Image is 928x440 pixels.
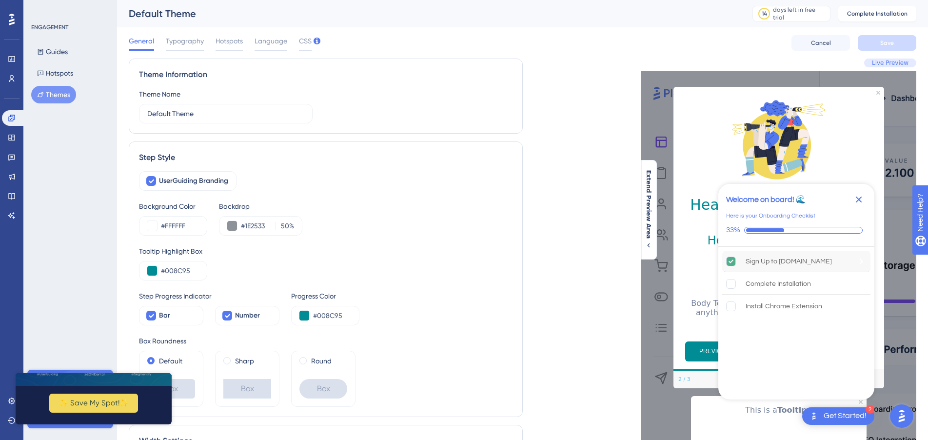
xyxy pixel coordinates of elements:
[726,226,740,235] div: 33%
[722,273,870,295] div: Complete Installation is incomplete.
[139,88,180,100] div: Theme Name
[872,59,908,67] span: Live Preview
[31,23,68,31] div: ENGAGEMENT
[730,91,828,188] img: Modal Media
[235,355,254,367] label: Sharp
[216,35,243,47] span: Hotspots
[699,404,859,417] p: This is a
[291,290,359,302] div: Progress Color
[880,39,894,47] span: Save
[678,376,691,383] div: Step 2 of 3
[641,170,656,249] button: Extend Preview Area
[824,411,867,421] div: Get Started!
[147,108,304,119] input: Theme Name
[681,234,876,247] h2: Header 2 is the cool one
[808,410,820,422] img: launcher-image-alternative-text
[275,220,294,232] label: %
[851,192,867,207] div: Close Checklist
[645,170,652,239] span: Extend Preview Area
[746,256,832,267] div: Sign Up to [DOMAIN_NAME]
[139,152,513,163] div: Step Style
[718,184,874,400] div: Checklist Container
[722,251,870,272] div: Sign Up to UserGuiding.com is complete.
[159,310,170,321] span: Bar
[773,6,827,21] div: days left in free trial
[685,341,744,361] button: Previous
[681,299,876,317] p: Body Text is the text snippet you can explain anything to your users about your product
[746,300,822,312] div: Install Chrome Extension
[777,405,810,415] b: Tooltip.
[718,247,874,397] div: Checklist items
[139,69,513,80] div: Theme Information
[31,64,79,82] button: Hotspots
[746,278,811,290] div: Complete Installation
[673,371,884,388] div: Footer
[726,211,815,221] div: Here is your Onboarding Checklist
[34,20,122,40] button: ✨ Save My Spot!✨
[802,407,874,425] div: Open Get Started! checklist, remaining modules: 2
[223,379,271,399] div: Box
[299,379,347,399] div: Box
[299,35,312,47] span: CSS
[139,200,207,212] div: Background Color
[159,355,182,367] label: Default
[255,35,287,47] span: Language
[129,7,728,20] div: Default Theme
[866,405,874,414] div: 2
[681,268,876,278] h3: Header 3 is the middle one
[859,400,863,404] div: Close Preview
[811,39,831,47] span: Cancel
[139,290,279,302] div: Step Progress Indicator
[791,35,850,51] button: Cancel
[159,175,228,187] span: UserGuiding Branding
[166,35,204,47] span: Typography
[838,6,916,21] button: Complete Installation
[887,401,916,431] iframe: UserGuiding AI Assistant Launcher
[311,355,332,367] label: Round
[23,2,61,14] span: Need Help?
[722,296,870,317] div: Install Chrome Extension is incomplete.
[762,10,767,18] div: 14
[858,35,916,51] button: Save
[235,310,260,321] span: Number
[139,335,513,347] div: Box Roundness
[129,35,154,47] span: General
[31,86,76,103] button: Themes
[726,226,867,235] div: Checklist progress: 33%
[847,10,908,18] span: Complete Installation
[219,200,302,212] div: Backdrop
[681,196,876,213] h1: Header 1 is the first one
[726,194,806,205] div: Welcome on board! 🌊
[278,220,289,232] input: %
[31,43,74,60] button: Guides
[876,91,880,95] div: Close Preview
[139,245,513,257] div: Tooltip Highlight Box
